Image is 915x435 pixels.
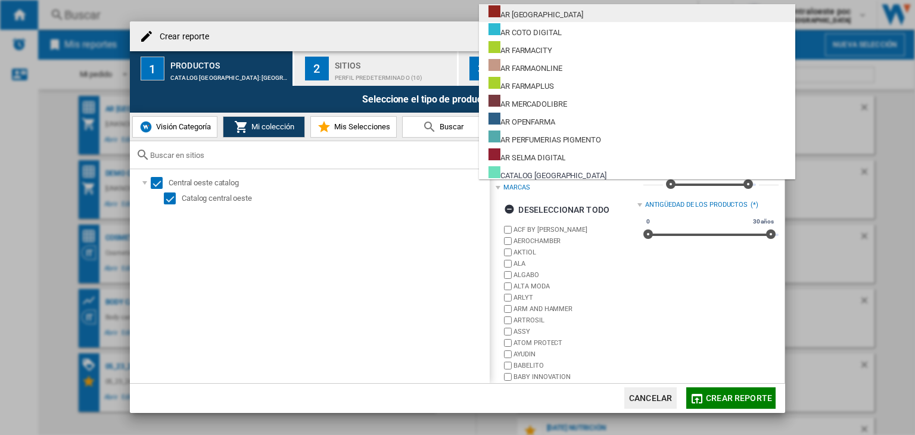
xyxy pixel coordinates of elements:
[488,113,555,128] div: AR OPENFARMA
[488,95,567,110] div: AR MERCADOLIBRE
[488,148,565,163] div: AR SELMA DIGITAL
[488,130,601,145] div: AR PERFUMERIAS PIGMENTO
[488,166,606,181] div: CATALOG [GEOGRAPHIC_DATA]
[488,59,562,74] div: AR FARMAONLINE
[488,23,562,38] div: AR COTO DIGITAL
[488,77,554,92] div: AR FARMAPLUS
[488,5,583,20] div: AR [GEOGRAPHIC_DATA]
[488,41,552,56] div: AR FARMACITY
